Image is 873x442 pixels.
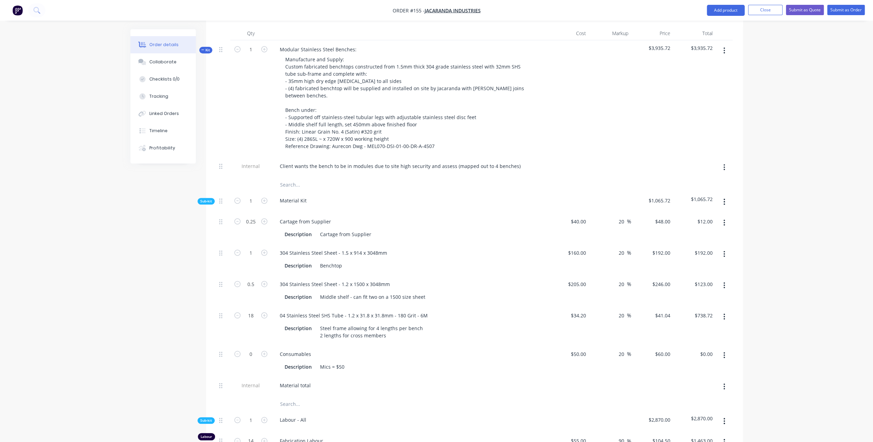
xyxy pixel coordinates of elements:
button: Close [748,5,782,15]
div: Mics = $50 [317,362,347,372]
div: Total [673,27,715,40]
div: Linked Orders [149,110,179,117]
div: Markup [589,27,631,40]
span: % [627,280,631,288]
div: Description [282,229,315,239]
span: Kit [201,48,210,53]
div: Timeline [149,128,168,134]
div: 304 Stainless Steel Sheet - 1.2 x 1500 x 3048mm [274,279,395,289]
span: Order #155 - [393,7,425,14]
span: % [627,312,631,319]
div: Collaborate [149,59,177,65]
div: Manufacture and Supply: Custom fabricated benchtops constructed from 1.5mm thick 304 grade stainl... [280,54,533,151]
div: Benchtop [317,261,345,271]
input: Search... [280,178,417,191]
div: Tracking [149,93,168,99]
div: Client wants the bench to be in modules due to site high security and assess (mapped out to 4 ben... [274,161,526,171]
span: $2,870.00 [676,415,713,422]
input: Search... [280,397,417,411]
div: Material total [274,380,316,390]
div: Steel frame allowing for 4 lengths per bench 2 lengths for cross members [317,323,426,340]
div: Checklists 0/0 [149,76,180,82]
div: Cost [547,27,589,40]
button: Kit [199,47,212,53]
span: $3,935.72 [676,44,713,52]
span: % [627,249,631,257]
button: Submit as Order [827,5,865,15]
div: Description [282,362,315,372]
a: Jacaranda Industries [425,7,481,14]
div: Description [282,323,315,333]
span: $3,935.72 [634,44,671,52]
div: Consumables [274,349,317,359]
span: Internal [233,162,269,170]
button: Checklists 0/0 [130,71,196,88]
span: % [627,350,631,358]
div: Description [282,292,315,302]
div: Middle shelf - can fit two on a 1500 size sheet [317,292,428,302]
span: Sub-kit [200,418,212,423]
div: Profitability [149,145,175,151]
div: Labour [198,433,215,440]
div: 04 Stainless Steel SHS Tube - 1.2 x 31.8 x 31.8mm - 180 Grit - 6M [274,311,433,320]
button: Add product [707,5,745,16]
div: Modular Stainless Steel Benches: [274,44,362,54]
div: Cartage from Supplier [317,229,374,239]
span: % [627,218,631,225]
button: Tracking [130,88,196,105]
button: Timeline [130,122,196,139]
button: Submit as Quote [786,5,824,15]
div: Price [631,27,673,40]
button: Linked Orders [130,105,196,122]
span: Internal [233,382,269,389]
span: $1,065.72 [676,196,713,203]
div: Qty [230,27,272,40]
span: $2,870.00 [634,416,671,423]
div: 304 Stainless Steel Sheet - 1.5 x 914 x 3048mm [274,248,393,258]
img: Factory [12,5,23,15]
div: Cartage from Supplier [274,217,337,227]
button: Collaborate [130,53,196,71]
span: $1,065.72 [634,197,671,204]
button: Order details [130,36,196,53]
div: Description [282,261,315,271]
button: Profitability [130,139,196,157]
span: Sub-kit [200,199,212,204]
div: Labour - All [274,415,312,425]
div: Material Kit [274,196,312,206]
div: Order details [149,42,179,48]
